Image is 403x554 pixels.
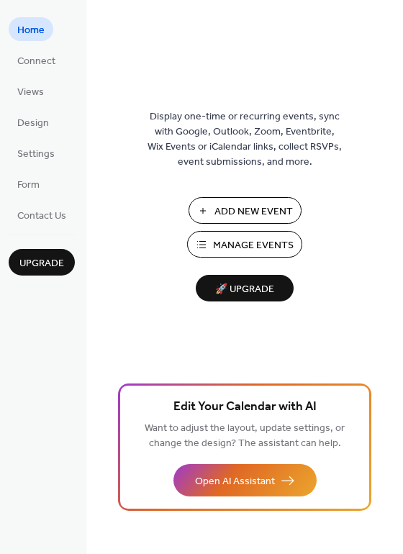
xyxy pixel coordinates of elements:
[17,85,44,100] span: Views
[9,48,64,72] a: Connect
[145,419,345,453] span: Want to adjust the layout, update settings, or change the design? The assistant can help.
[204,280,285,299] span: 🚀 Upgrade
[17,23,45,38] span: Home
[9,249,75,276] button: Upgrade
[195,474,275,489] span: Open AI Assistant
[148,109,342,170] span: Display one-time or recurring events, sync with Google, Outlook, Zoom, Eventbrite, Wix Events or ...
[19,256,64,271] span: Upgrade
[17,116,49,131] span: Design
[214,204,293,219] span: Add New Event
[9,17,53,41] a: Home
[9,203,75,227] a: Contact Us
[17,209,66,224] span: Contact Us
[17,147,55,162] span: Settings
[213,238,294,253] span: Manage Events
[187,231,302,258] button: Manage Events
[189,197,302,224] button: Add New Event
[173,397,317,417] span: Edit Your Calendar with AI
[9,172,48,196] a: Form
[173,464,317,496] button: Open AI Assistant
[9,141,63,165] a: Settings
[17,54,55,69] span: Connect
[17,178,40,193] span: Form
[196,275,294,301] button: 🚀 Upgrade
[9,110,58,134] a: Design
[9,79,53,103] a: Views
